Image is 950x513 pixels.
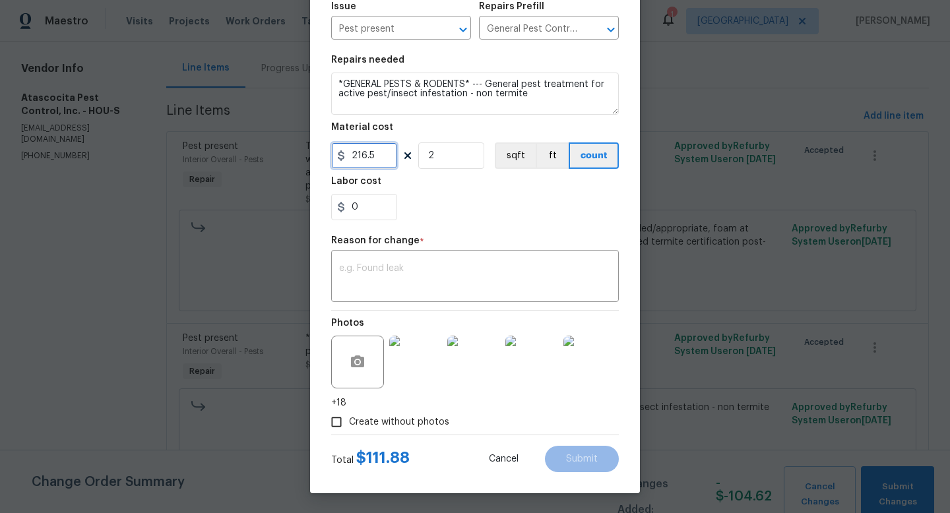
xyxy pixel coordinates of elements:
[331,2,356,11] h5: Issue
[331,318,364,328] h5: Photos
[569,142,619,169] button: count
[331,236,420,245] h5: Reason for change
[331,55,404,65] h5: Repairs needed
[454,20,472,39] button: Open
[349,415,449,429] span: Create without photos
[602,20,620,39] button: Open
[495,142,536,169] button: sqft
[331,123,393,132] h5: Material cost
[566,454,598,464] span: Submit
[545,446,619,472] button: Submit
[536,142,569,169] button: ft
[331,396,346,409] span: +18
[489,454,519,464] span: Cancel
[331,73,619,115] textarea: *GENERAL PESTS & RODENTS* --- General pest treatment for active pest/insect infestation - non ter...
[331,177,381,186] h5: Labor cost
[468,446,540,472] button: Cancel
[479,2,544,11] h5: Repairs Prefill
[331,451,410,467] div: Total
[356,450,410,466] span: $ 111.88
